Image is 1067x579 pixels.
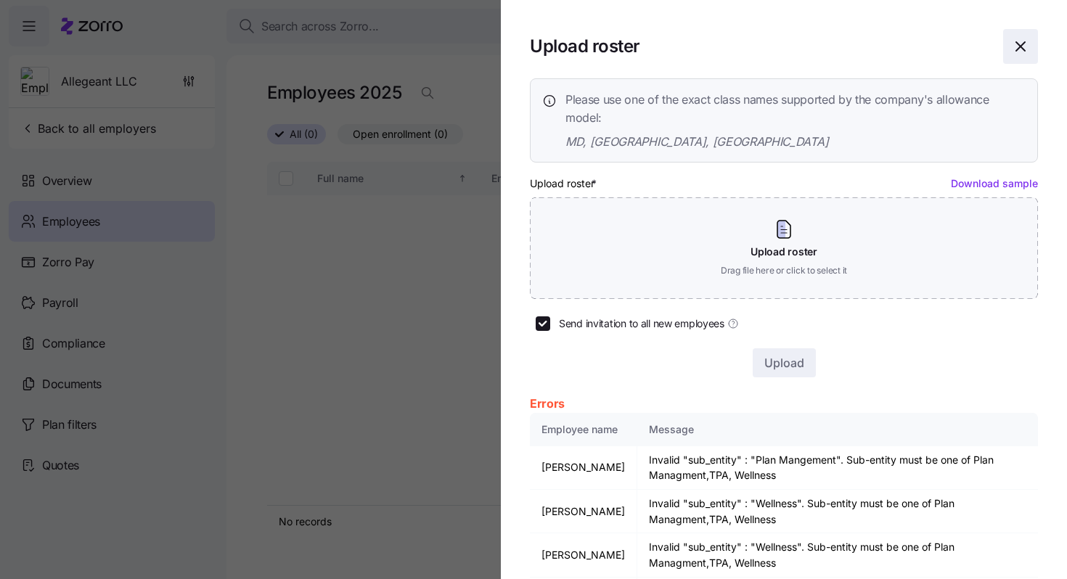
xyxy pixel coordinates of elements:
span: Upload [764,354,804,371]
div: Employee name [541,422,625,438]
td: [PERSON_NAME] [530,490,637,533]
td: Invalid "sub_entity" : "Plan Mangement". Sub-entity must be one of Plan Managment,TPA, Wellness [637,446,1038,490]
h1: Upload roster [530,35,992,57]
span: Please use one of the exact class names supported by the company's allowance model: [565,91,1026,127]
span: Send invitation to all new employees [559,316,724,331]
td: Invalid "sub_entity" : "Wellness". Sub-entity must be one of Plan Managment,TPA, Wellness [637,490,1038,533]
button: Upload [753,348,816,377]
span: Errors [530,395,565,413]
a: Download sample [951,177,1038,189]
td: [PERSON_NAME] [530,446,637,490]
td: [PERSON_NAME] [530,533,637,577]
label: Upload roster [530,176,600,192]
td: Invalid "sub_entity" : "Wellness". Sub-entity must be one of Plan Managment,TPA, Wellness [637,533,1038,577]
span: MD, [GEOGRAPHIC_DATA], [GEOGRAPHIC_DATA] [565,133,1026,151]
div: Message [649,422,1026,438]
